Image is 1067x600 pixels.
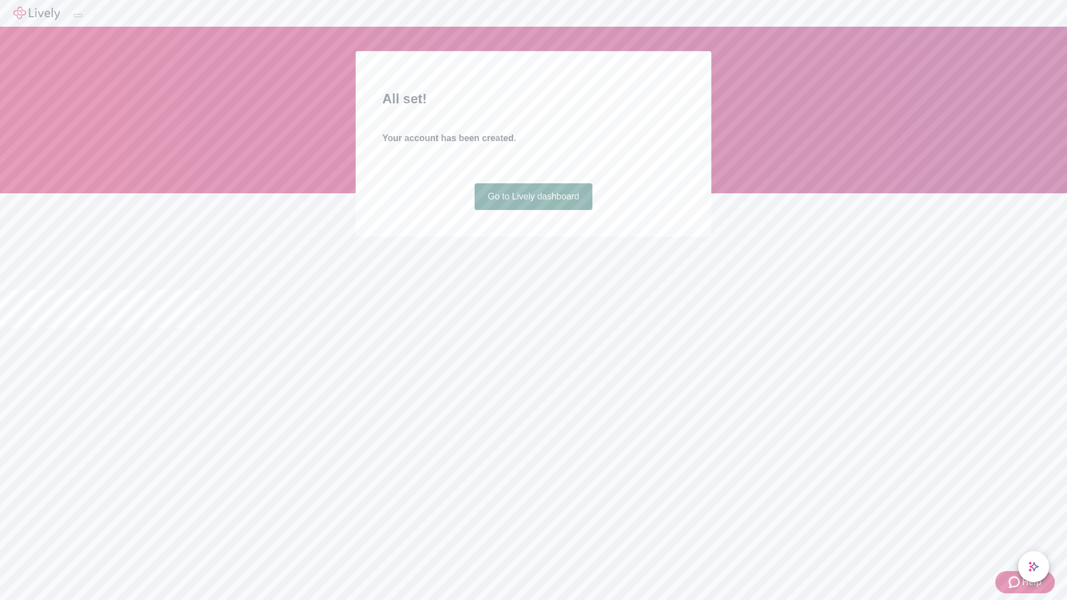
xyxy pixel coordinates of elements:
[1028,561,1039,572] svg: Lively AI Assistant
[13,7,60,20] img: Lively
[1018,551,1049,582] button: chat
[382,132,685,145] h4: Your account has been created.
[475,183,593,210] a: Go to Lively dashboard
[1022,576,1041,589] span: Help
[1009,576,1022,589] svg: Zendesk support icon
[382,89,685,109] h2: All set!
[73,14,82,17] button: Log out
[995,571,1055,593] button: Zendesk support iconHelp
